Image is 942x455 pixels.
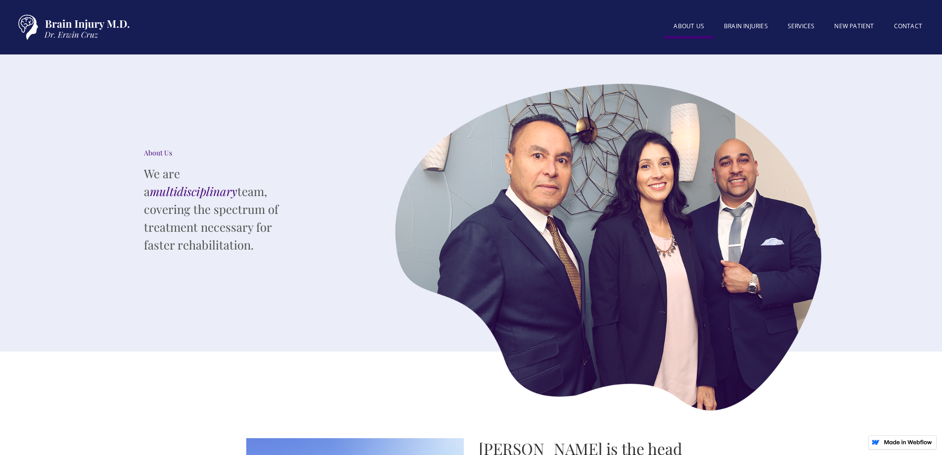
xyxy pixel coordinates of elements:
[884,440,932,445] img: Made in Webflow
[144,148,292,158] div: About Us
[778,16,825,36] a: SERVICES
[144,164,292,253] p: We are a team, covering the spectrum of treatment necessary for faster rehabilitation.
[10,10,134,45] a: home
[714,16,778,36] a: BRAIN INJURIES
[824,16,884,36] a: New patient
[150,183,237,199] em: multidisciplinary
[664,16,714,39] a: About US
[884,16,932,36] a: Contact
